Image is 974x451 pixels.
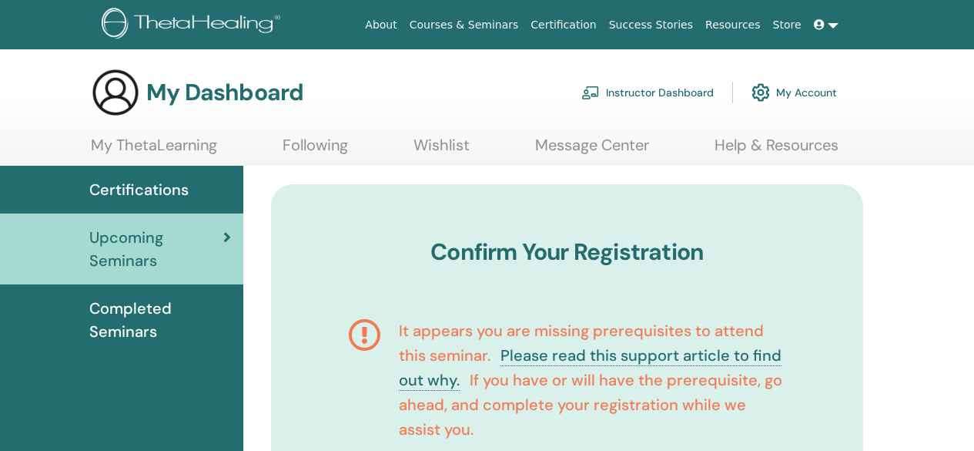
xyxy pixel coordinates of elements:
[399,370,782,439] span: If you have or will have the prerequisite, go ahead, and complete your registration while we assi...
[359,11,403,39] a: About
[581,76,714,109] a: Instructor Dashboard
[89,297,231,343] span: Completed Seminars
[413,136,470,166] a: Wishlist
[102,8,286,42] img: logo.png
[89,178,189,201] span: Certifications
[325,238,809,266] h3: Confirm Your Registration
[751,76,837,109] a: My Account
[535,136,649,166] a: Message Center
[91,136,217,166] a: My ThetaLearning
[399,345,782,391] a: Please read this support article to find out why.
[89,226,223,272] span: Upcoming Seminars
[699,11,767,39] a: Resources
[399,321,764,365] span: It appears you are missing prerequisites to attend this seminar.
[283,136,348,166] a: Following
[524,11,602,39] a: Certification
[146,79,303,106] h3: My Dashboard
[403,11,525,39] a: Courses & Seminars
[91,68,140,117] img: generic-user-icon.jpg
[581,86,600,99] img: chalkboard-teacher.svg
[767,11,808,39] a: Store
[751,79,770,106] img: cog.svg
[603,11,699,39] a: Success Stories
[715,136,838,166] a: Help & Resources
